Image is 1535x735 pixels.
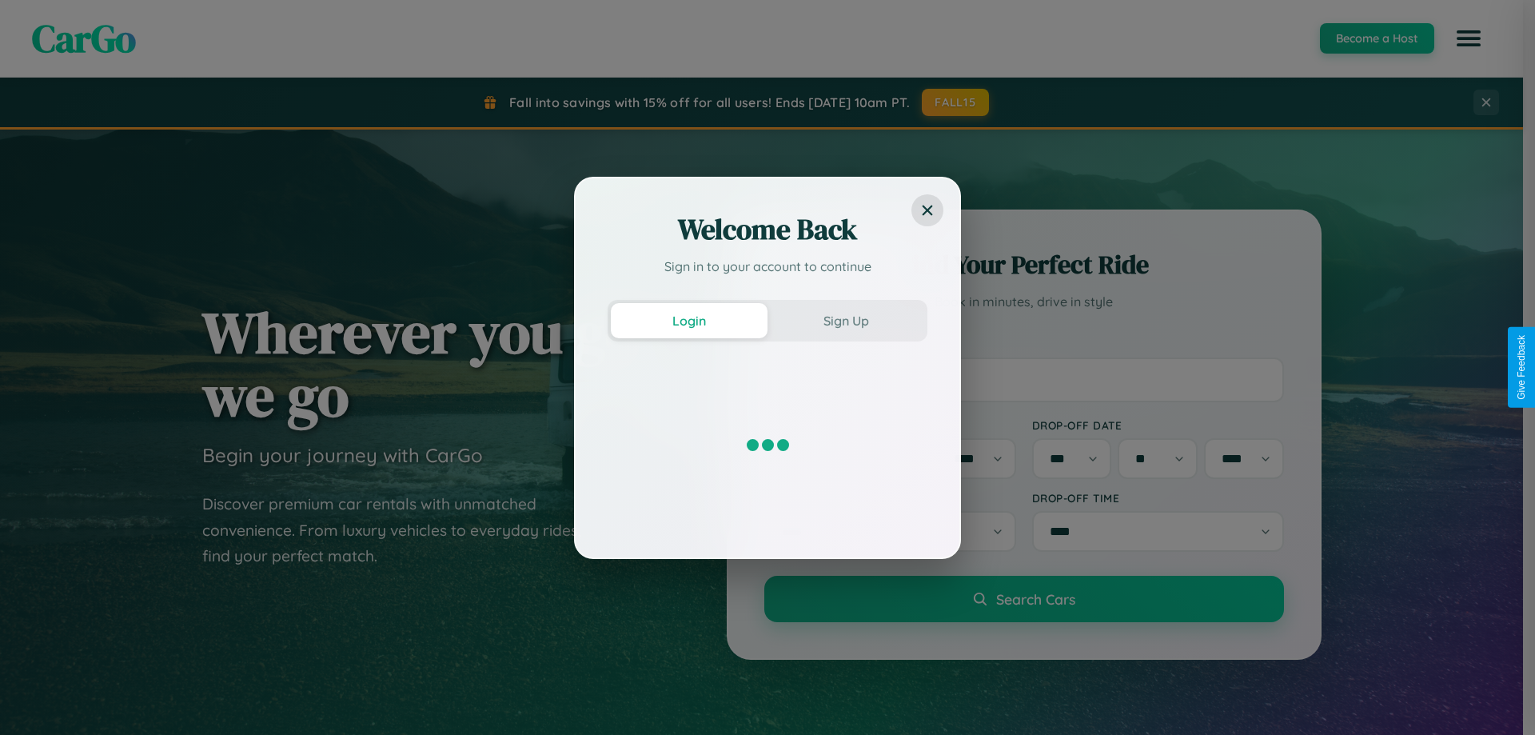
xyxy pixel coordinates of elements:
button: Sign Up [767,303,924,338]
p: Sign in to your account to continue [608,257,927,276]
div: Give Feedback [1516,335,1527,400]
button: Login [611,303,767,338]
h2: Welcome Back [608,210,927,249]
iframe: Intercom live chat [16,681,54,719]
